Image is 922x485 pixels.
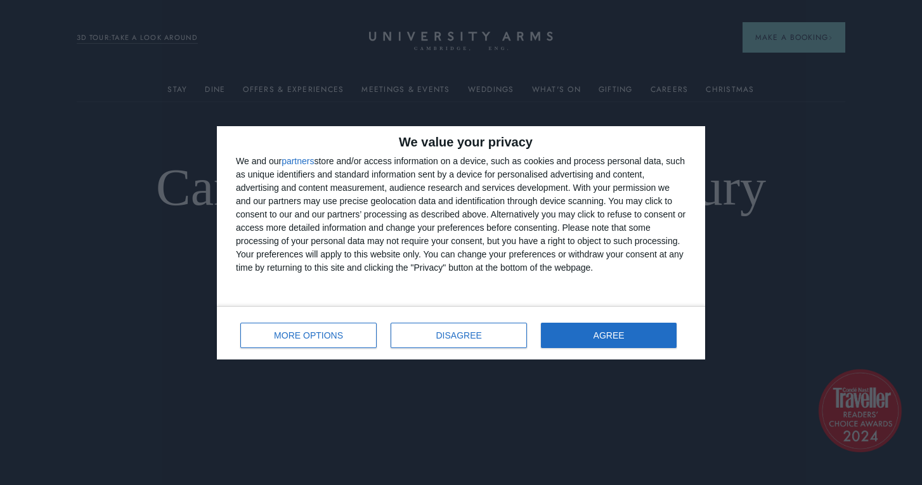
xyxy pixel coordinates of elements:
span: DISAGREE [436,331,482,340]
button: MORE OPTIONS [240,323,377,348]
span: MORE OPTIONS [274,331,343,340]
div: qc-cmp2-ui [217,126,705,359]
button: AGREE [541,323,677,348]
button: partners [282,157,314,165]
div: We and our store and/or access information on a device, such as cookies and process personal data... [236,155,686,275]
button: DISAGREE [391,323,527,348]
span: AGREE [594,331,625,340]
h2: We value your privacy [236,136,686,148]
